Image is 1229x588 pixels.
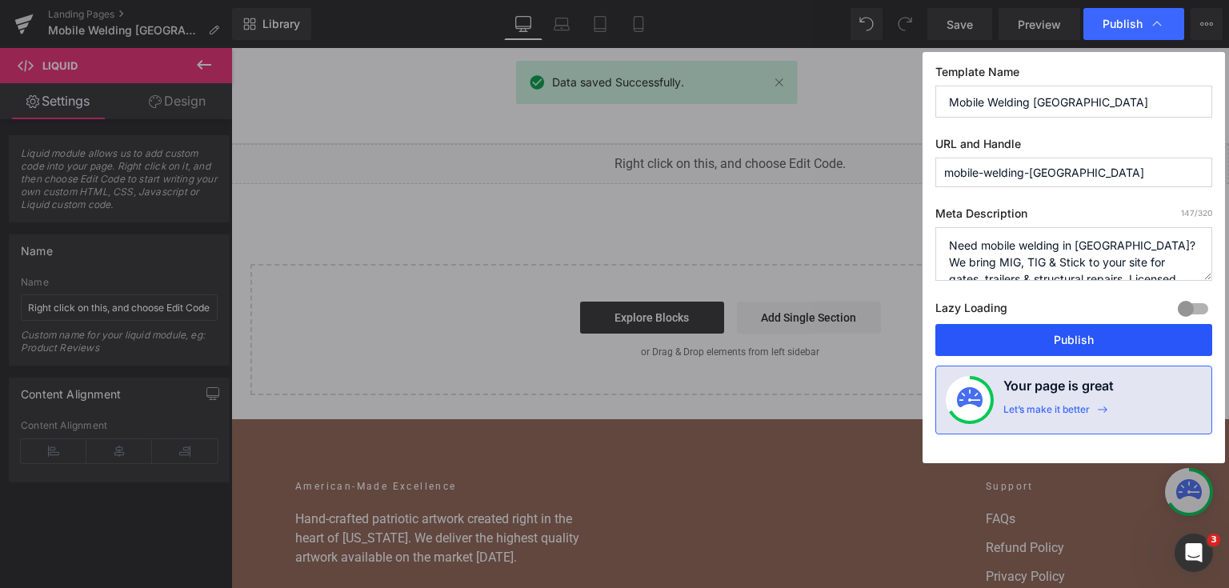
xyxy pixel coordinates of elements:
[1103,17,1143,31] span: Publish
[935,137,1212,158] label: URL and Handle
[755,490,934,510] a: Refund Policy
[349,254,493,286] a: Explore Blocks
[755,462,934,481] a: FAQs
[1175,534,1213,572] iframe: Intercom live chat
[935,65,1212,86] label: Template Name
[45,298,954,310] p: or Drag & Drop elements from left sidebar
[1181,208,1212,218] span: /320
[64,462,368,519] p: Hand-crafted patriotic artwork created right in the heart of [US_STATE]. We deliver the highest q...
[935,298,1007,324] label: Lazy Loading
[1003,376,1114,403] h4: Your page is great
[1003,403,1090,424] div: Let’s make it better
[957,387,983,413] img: onboarding-status.svg
[506,254,650,286] a: Add Single Section
[755,431,934,446] h2: Support
[935,324,1212,356] button: Publish
[1207,534,1220,546] span: 3
[755,519,934,538] a: Privacy Policy
[1181,208,1195,218] span: 147
[64,431,368,446] h2: American-Made Excellence
[935,206,1212,227] label: Meta Description
[935,227,1212,281] textarea: Need mobile welding in [GEOGRAPHIC_DATA]? We bring MIG, TIG & Stick to your site for gates, trail...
